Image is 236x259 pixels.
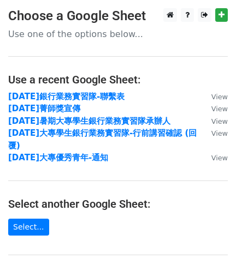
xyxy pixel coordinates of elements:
[8,73,228,86] h4: Use a recent Google Sheet:
[200,153,228,162] a: View
[200,128,228,138] a: View
[8,116,170,126] a: [DATE]暑期大專學生銀行業務實習隊承辦人
[211,154,228,162] small: View
[211,129,228,137] small: View
[8,28,228,40] p: Use one of the options below...
[8,128,197,150] a: [DATE]大專學生銀行業務實習隊-行前講習確認 (回覆)
[211,117,228,125] small: View
[200,116,228,126] a: View
[8,92,125,101] a: [DATE]銀行業務實習隊-聯繫表
[200,104,228,113] a: View
[211,105,228,113] small: View
[211,93,228,101] small: View
[200,92,228,101] a: View
[8,104,80,113] a: [DATE]菁師獎宣傳
[8,8,228,24] h3: Choose a Google Sheet
[8,153,108,162] a: [DATE]大專優秀青年-通知
[8,219,49,236] a: Select...
[8,197,228,210] h4: Select another Google Sheet:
